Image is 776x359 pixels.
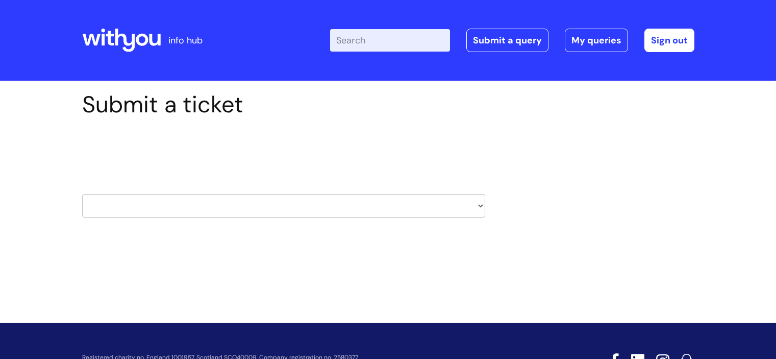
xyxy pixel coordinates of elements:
[466,29,548,52] a: Submit a query
[565,29,628,52] a: My queries
[330,29,694,52] div: | -
[330,29,450,52] input: Search
[82,142,485,161] h2: Select issue type
[168,32,203,49] p: info hub
[644,29,694,52] a: Sign out
[82,91,485,118] h1: Submit a ticket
